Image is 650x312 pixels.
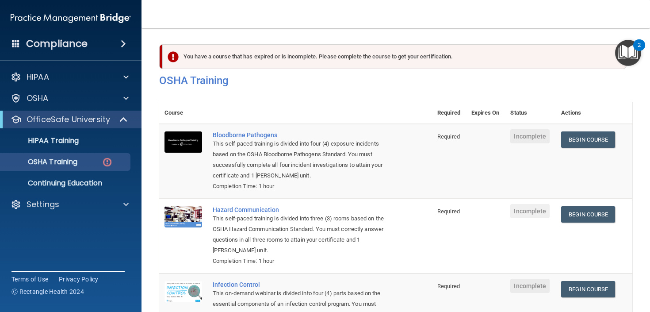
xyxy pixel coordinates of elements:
[59,275,99,284] a: Privacy Policy
[27,72,49,82] p: HIPAA
[11,199,129,210] a: Settings
[213,213,388,256] div: This self-paced training is divided into three (3) rooms based on the OSHA Hazard Communication S...
[11,93,129,104] a: OSHA
[432,102,466,124] th: Required
[213,206,388,213] a: Hazard Communication
[159,102,207,124] th: Course
[638,45,641,57] div: 2
[466,102,505,124] th: Expires On
[615,40,641,66] button: Open Resource Center, 2 new notifications
[437,283,460,289] span: Required
[159,74,632,87] h4: OSHA Training
[27,93,49,104] p: OSHA
[27,199,59,210] p: Settings
[510,129,550,143] span: Incomplete
[561,131,615,148] a: Begin Course
[505,102,556,124] th: Status
[561,281,615,297] a: Begin Course
[213,131,388,139] a: Bloodborne Pathogens
[510,204,550,218] span: Incomplete
[213,181,388,192] div: Completion Time: 1 hour
[213,281,388,288] a: Infection Control
[102,157,113,168] img: danger-circle.6113f641.png
[561,206,615,223] a: Begin Course
[6,179,126,188] p: Continuing Education
[6,136,79,145] p: HIPAA Training
[27,114,110,125] p: OfficeSafe University
[11,114,128,125] a: OfficeSafe University
[510,279,550,293] span: Incomplete
[163,44,627,69] div: You have a course that has expired or is incomplete. Please complete the course to get your certi...
[213,256,388,266] div: Completion Time: 1 hour
[11,9,131,27] img: PMB logo
[11,275,48,284] a: Terms of Use
[11,287,84,296] span: Ⓒ Rectangle Health 2024
[168,51,179,62] img: exclamation-circle-solid-danger.72ef9ffc.png
[556,102,632,124] th: Actions
[6,158,77,166] p: OSHA Training
[213,139,388,181] div: This self-paced training is divided into four (4) exposure incidents based on the OSHA Bloodborne...
[437,133,460,140] span: Required
[437,208,460,215] span: Required
[11,72,129,82] a: HIPAA
[26,38,88,50] h4: Compliance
